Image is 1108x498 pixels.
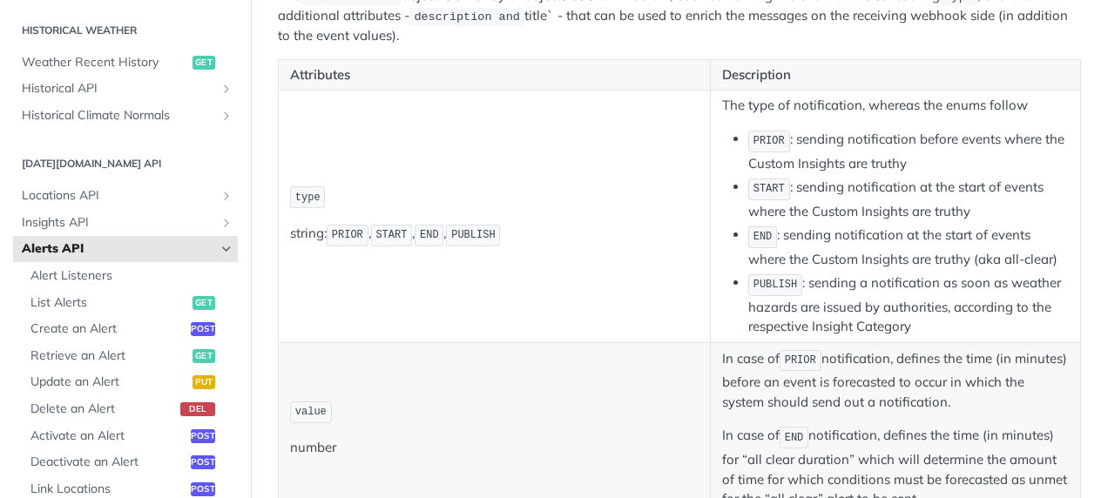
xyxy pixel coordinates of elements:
span: PUBLISH [753,279,797,291]
li: : sending notification before events where the Custom Insights are truthy [748,129,1069,173]
span: Update an Alert [30,373,188,391]
span: get [193,349,215,363]
span: value [295,406,327,418]
span: post [191,429,215,443]
a: Update an Alertput [22,369,238,395]
span: PUBLISH [451,229,495,241]
span: Alerts API [22,240,215,258]
a: Insights APIShow subpages for Insights API [13,210,238,236]
a: Alerts APIHide subpages for Alerts API [13,236,238,262]
span: Activate an Alert [30,427,186,445]
h2: [DATE][DOMAIN_NAME] API [13,156,238,172]
p: Description [722,65,1069,85]
span: description and [414,10,520,24]
button: Show subpages for Historical Climate Normals [220,109,233,123]
a: Weather Recent Historyget [13,50,238,76]
a: Alert Listeners [22,263,238,289]
span: post [191,455,215,469]
button: Hide subpages for Alerts API [220,242,233,256]
span: Deactivate an Alert [30,454,186,471]
span: Create an Alert [30,320,186,338]
a: Retrieve an Alertget [22,343,238,369]
span: Insights API [22,214,215,232]
span: Retrieve an Alert [30,347,188,365]
span: Locations API [22,187,215,205]
h2: Historical Weather [13,23,238,38]
p: In case of notification, defines the time (in minutes) before an event is forecasted to occur in ... [722,348,1069,413]
button: Show subpages for Locations API [220,189,233,203]
span: END [785,432,804,444]
a: Delete an Alertdel [22,396,238,422]
span: Delete an Alert [30,400,176,418]
a: Locations APIShow subpages for Locations API [13,183,238,209]
span: START [753,183,785,195]
li: : sending notification at the start of events where the Custom Insights are truthy (aka all-clear) [748,225,1069,269]
span: Alert Listeners [30,267,233,285]
span: END [753,231,773,243]
span: END [420,229,439,241]
a: List Alertsget [22,290,238,316]
span: get [193,56,215,70]
p: Attributes [290,65,699,85]
span: post [191,482,215,496]
span: Historical API [22,80,215,98]
a: Historical Climate NormalsShow subpages for Historical Climate Normals [13,103,238,129]
span: post [191,322,215,336]
span: Link Locations [30,481,186,498]
a: Activate an Alertpost [22,423,238,449]
a: Deactivate an Alertpost [22,449,238,475]
button: Show subpages for Historical API [220,82,233,96]
li: : sending a notification as soon as weather hazards are issued by authorities, according to the r... [748,273,1069,337]
p: number [290,438,699,458]
span: PRIOR [332,229,363,241]
span: START [375,229,407,241]
p: The type of notification, whereas the enums follow [722,96,1069,116]
span: PRIOR [753,135,785,147]
span: put [193,375,215,389]
span: get [193,296,215,310]
span: Weather Recent History [22,54,188,71]
span: del [180,402,215,416]
li: : sending notification at the start of events where the Custom Insights are truthy [748,177,1069,221]
span: Historical Climate Normals [22,107,215,124]
span: List Alerts [30,294,188,312]
span: type [295,192,321,204]
button: Show subpages for Insights API [220,216,233,230]
a: Create an Alertpost [22,316,238,342]
p: string: , , , [290,223,699,248]
span: PRIOR [785,354,816,367]
a: Historical APIShow subpages for Historical API [13,76,238,102]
